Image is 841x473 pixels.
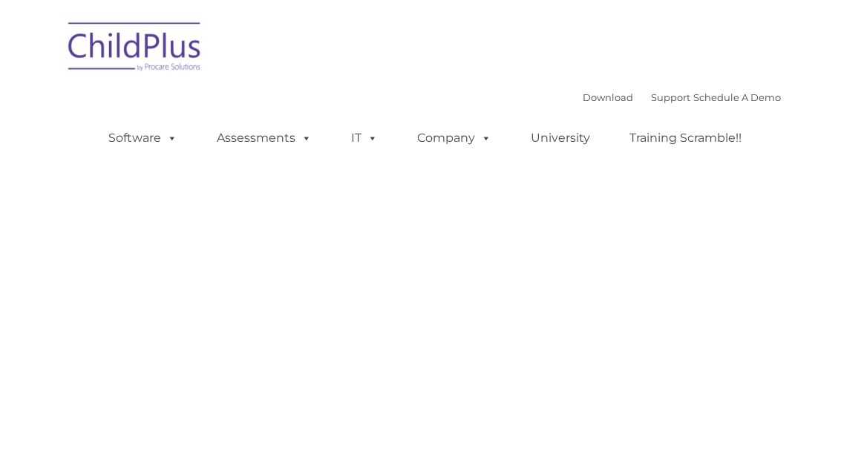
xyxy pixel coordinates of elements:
[583,91,781,103] font: |
[516,123,605,153] a: University
[202,123,327,153] a: Assessments
[336,123,393,153] a: IT
[693,91,781,103] a: Schedule A Demo
[583,91,633,103] a: Download
[651,91,690,103] a: Support
[615,123,756,153] a: Training Scramble!!
[61,12,209,86] img: ChildPlus by Procare Solutions
[94,123,192,153] a: Software
[402,123,506,153] a: Company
